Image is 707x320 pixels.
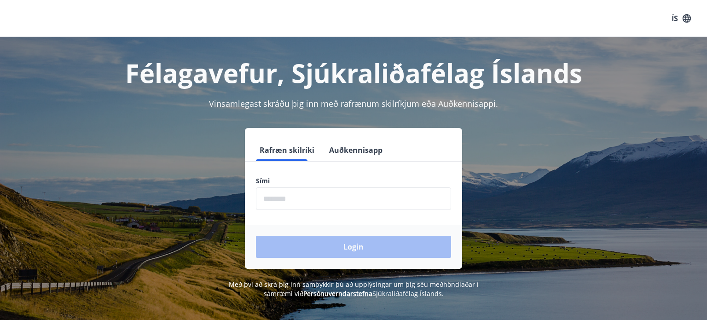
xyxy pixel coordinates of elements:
[209,98,498,109] span: Vinsamlegast skráðu þig inn með rafrænum skilríkjum eða Auðkennisappi.
[256,176,451,186] label: Sími
[325,139,386,161] button: Auðkennisapp
[256,139,318,161] button: Rafræn skilríki
[303,289,372,298] a: Persónuverndarstefna
[666,10,696,27] button: ÍS
[33,55,674,90] h1: Félagavefur, Sjúkraliðafélag Íslands
[229,280,479,298] span: Með því að skrá þig inn samþykkir þú að upplýsingar um þig séu meðhöndlaðar í samræmi við Sjúkral...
